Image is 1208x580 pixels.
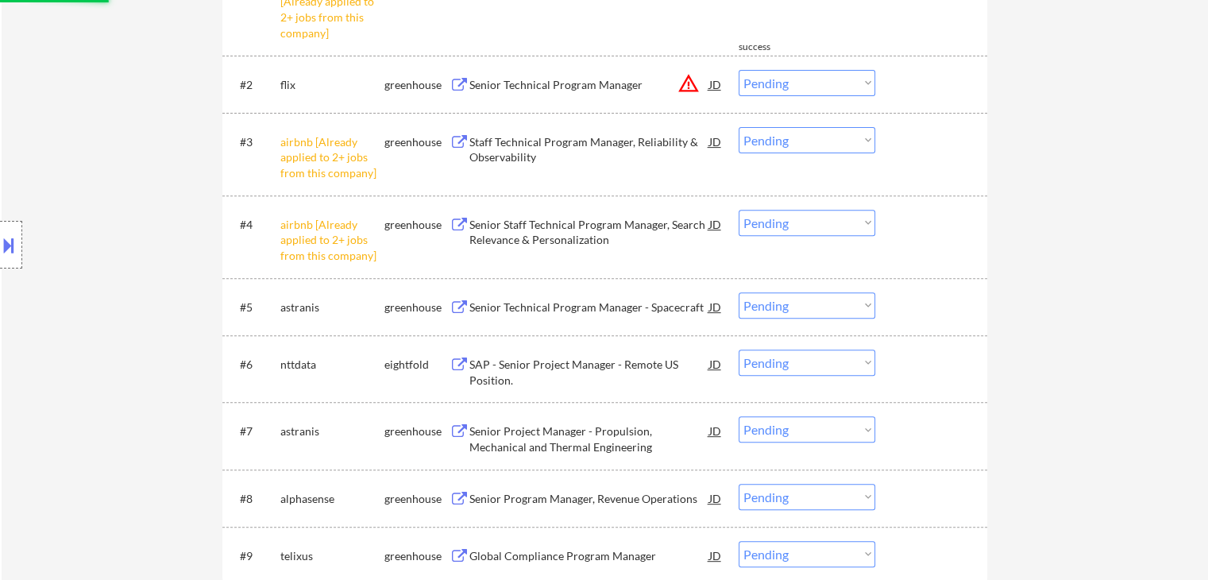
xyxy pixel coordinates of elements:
div: Staff Technical Program Manager, Reliability & Observability [469,134,709,165]
div: JD [708,70,724,99]
div: JD [708,541,724,570]
div: JD [708,210,724,238]
div: Senior Program Manager, Revenue Operations [469,491,709,507]
div: JD [708,484,724,512]
div: JD [708,416,724,445]
div: astranis [280,300,384,315]
div: flix [280,77,384,93]
div: greenhouse [384,300,450,315]
div: Senior Technical Program Manager [469,77,709,93]
div: greenhouse [384,423,450,439]
div: SAP - Senior Project Manager - Remote US Position. [469,357,709,388]
div: JD [708,292,724,321]
div: Senior Technical Program Manager - Spacecraft [469,300,709,315]
div: #9 [240,548,268,564]
div: #7 [240,423,268,439]
div: greenhouse [384,491,450,507]
div: astranis [280,423,384,439]
div: eightfold [384,357,450,373]
div: greenhouse [384,548,450,564]
div: #8 [240,491,268,507]
div: JD [708,350,724,378]
div: nttdata [280,357,384,373]
div: alphasense [280,491,384,507]
div: greenhouse [384,77,450,93]
div: #2 [240,77,268,93]
div: JD [708,127,724,156]
button: warning_amber [677,72,700,95]
div: Senior Project Manager - Propulsion, Mechanical and Thermal Engineering [469,423,709,454]
div: airbnb [Already applied to 2+ jobs from this company] [280,134,384,181]
div: Global Compliance Program Manager [469,548,709,564]
div: greenhouse [384,134,450,150]
div: greenhouse [384,217,450,233]
div: telixus [280,548,384,564]
div: Senior Staff Technical Program Manager, Search Relevance & Personalization [469,217,709,248]
div: success [739,41,802,54]
div: airbnb [Already applied to 2+ jobs from this company] [280,217,384,264]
